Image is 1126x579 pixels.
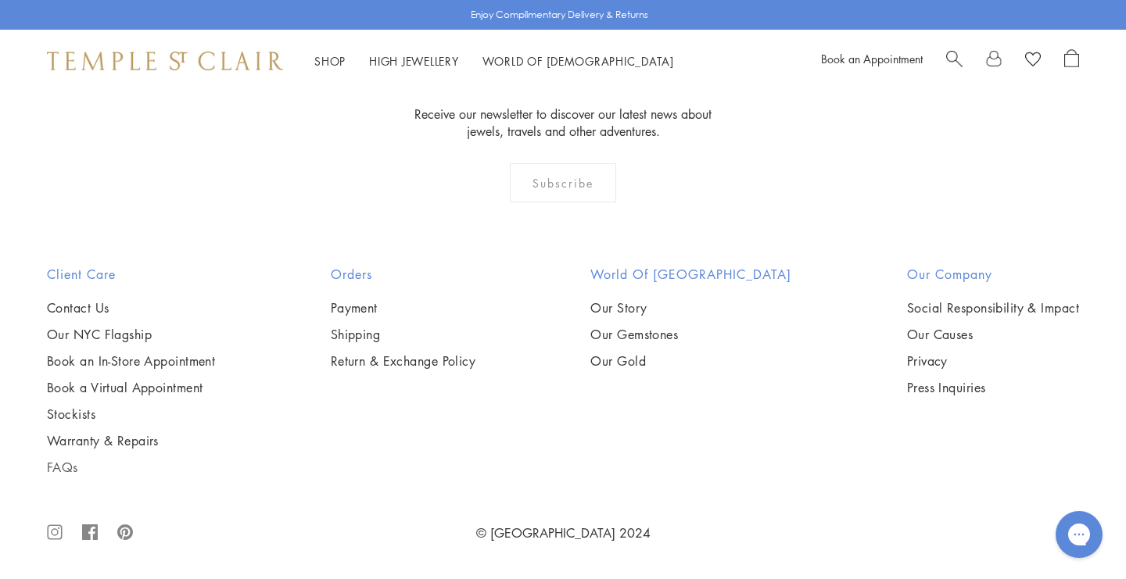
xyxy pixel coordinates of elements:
[946,49,963,73] a: Search
[590,326,791,343] a: Our Gemstones
[907,326,1079,343] a: Our Causes
[47,432,215,449] a: Warranty & Repairs
[1048,506,1110,563] iframe: Gorgias live chat messenger
[47,379,215,396] a: Book a Virtual Appointment
[590,352,791,370] a: Our Gold
[369,53,459,69] a: High JewelleryHigh Jewellery
[590,265,791,284] h2: World of [GEOGRAPHIC_DATA]
[1064,49,1079,73] a: Open Shopping Bag
[907,299,1079,316] a: Social Responsibility & Impact
[1025,49,1041,73] a: View Wishlist
[47,299,215,316] a: Contact Us
[821,51,923,66] a: Book an Appointment
[907,352,1079,370] a: Privacy
[331,352,476,370] a: Return & Exchange Policy
[331,299,476,316] a: Payment
[47,352,215,370] a: Book an In-Store Appointment
[590,299,791,316] a: Our Story
[907,379,1079,396] a: Press Inquiries
[482,53,674,69] a: World of [DEMOGRAPHIC_DATA]World of [DEMOGRAPHIC_DATA]
[476,524,651,541] a: © [GEOGRAPHIC_DATA] 2024
[314,53,346,69] a: ShopShop
[405,105,722,140] p: Receive our newsletter to discover our latest news about jewels, travels and other adventures.
[907,265,1079,284] h2: Our Company
[314,52,674,71] nav: Main navigation
[510,163,617,202] div: Subscribe
[47,326,215,343] a: Our NYC Flagship
[47,52,283,70] img: Temple St. Clair
[331,265,476,284] h2: Orders
[47,265,215,284] h2: Client Care
[47,406,215,423] a: Stockists
[471,7,648,23] p: Enjoy Complimentary Delivery & Returns
[331,326,476,343] a: Shipping
[47,459,215,476] a: FAQs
